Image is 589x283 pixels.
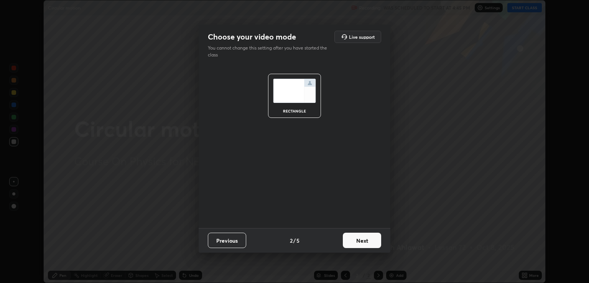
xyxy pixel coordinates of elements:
h4: 2 [290,237,293,245]
p: You cannot change this setting after you have started the class [208,45,332,58]
button: Next [343,233,381,248]
h4: / [293,237,296,245]
h5: Live support [349,35,375,39]
h2: Choose your video mode [208,32,296,42]
button: Previous [208,233,246,248]
h4: 5 [296,237,299,245]
div: rectangle [279,109,310,113]
img: normalScreenIcon.ae25ed63.svg [273,79,316,103]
